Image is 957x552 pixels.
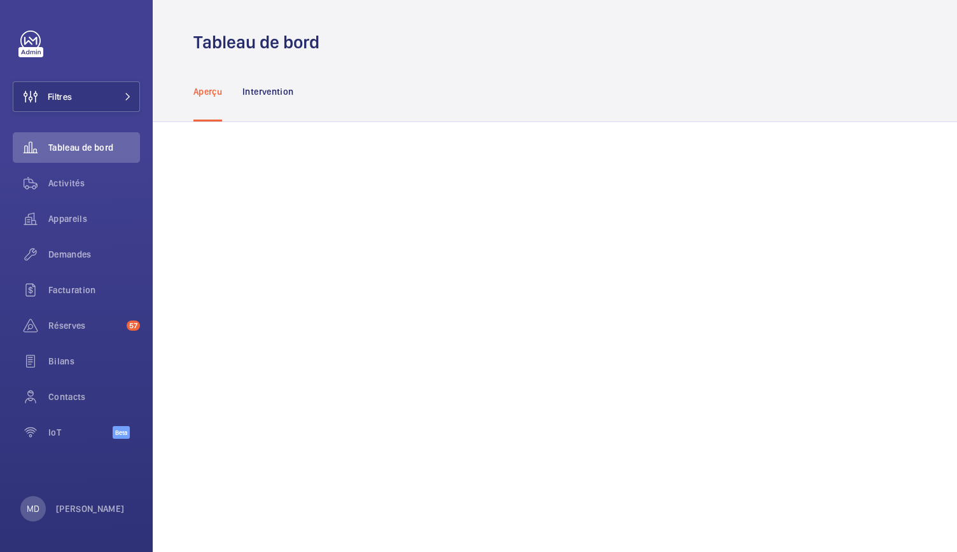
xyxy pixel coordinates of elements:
p: MD [27,502,39,515]
span: Bilans [48,355,140,368]
p: Aperçu [193,85,222,98]
span: 57 [127,321,140,331]
p: Intervention [242,85,293,98]
span: Facturation [48,284,140,296]
span: Filtres [48,90,72,103]
p: [PERSON_NAME] [56,502,125,515]
span: Activités [48,177,140,190]
span: Tableau de bord [48,141,140,154]
span: Beta [113,426,130,439]
span: Appareils [48,212,140,225]
span: Contacts [48,390,140,403]
span: Demandes [48,248,140,261]
h1: Tableau de bord [193,31,327,54]
span: IoT [48,426,113,439]
button: Filtres [13,81,140,112]
span: Réserves [48,319,122,332]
